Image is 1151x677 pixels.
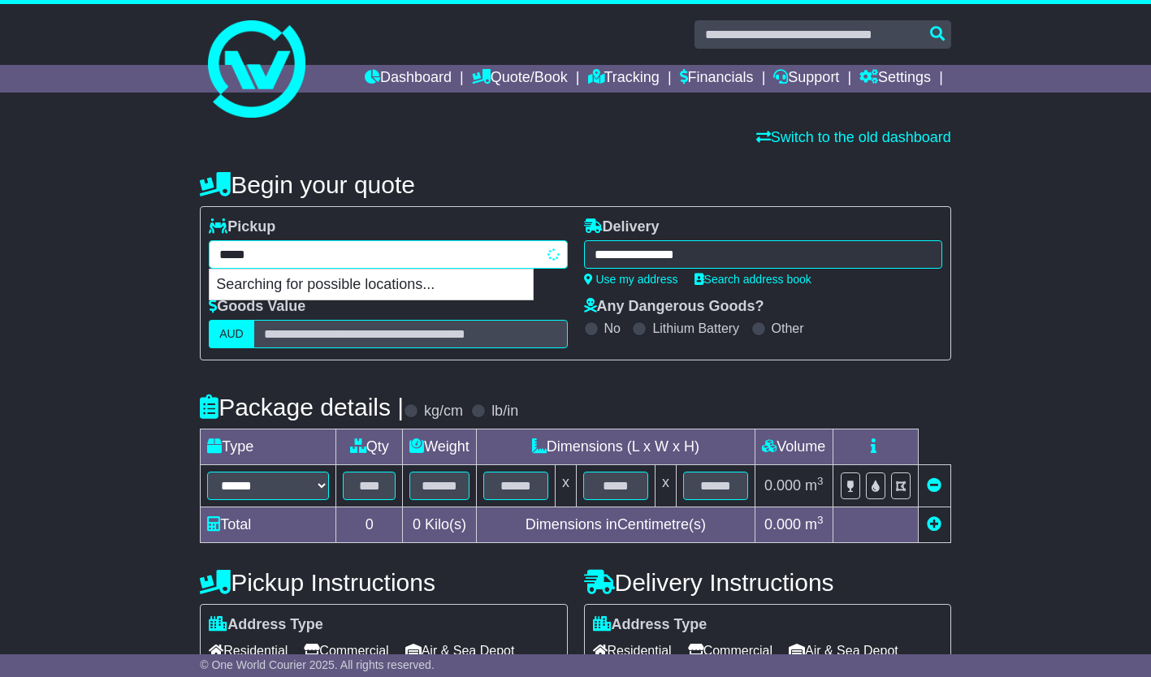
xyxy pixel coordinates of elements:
[210,270,533,300] p: Searching for possible locations...
[200,394,404,420] h4: Package details |
[209,298,305,316] label: Goods Value
[405,638,515,663] span: Air & Sea Depot
[805,516,824,533] span: m
[584,298,764,316] label: Any Dangerous Goods?
[756,129,951,145] a: Switch to the old dashboard
[694,273,811,286] a: Search address book
[209,320,254,348] label: AUD
[859,65,931,93] a: Settings
[424,403,463,420] label: kg/cm
[209,218,275,236] label: Pickup
[764,477,801,494] span: 0.000
[593,616,707,634] label: Address Type
[584,218,660,236] label: Delivery
[773,65,839,93] a: Support
[655,465,676,507] td: x
[336,429,403,465] td: Qty
[688,638,772,663] span: Commercial
[927,516,941,533] a: Add new item
[584,569,951,596] h4: Delivery Instructions
[652,321,739,336] label: Lithium Battery
[805,477,824,494] span: m
[201,429,336,465] td: Type
[209,638,288,663] span: Residential
[476,429,755,465] td: Dimensions (L x W x H)
[755,429,833,465] td: Volume
[584,273,678,286] a: Use my address
[491,403,518,420] label: lb/in
[789,638,898,663] span: Air & Sea Depot
[200,171,951,198] h4: Begin your quote
[200,569,567,596] h4: Pickup Instructions
[200,658,435,671] span: © One World Courier 2025. All rights reserved.
[817,475,824,487] sup: 3
[365,65,452,93] a: Dashboard
[593,638,672,663] span: Residential
[201,507,336,543] td: Total
[764,516,801,533] span: 0.000
[588,65,660,93] a: Tracking
[336,507,403,543] td: 0
[772,321,804,336] label: Other
[555,465,576,507] td: x
[403,429,477,465] td: Weight
[680,65,754,93] a: Financials
[476,507,755,543] td: Dimensions in Centimetre(s)
[927,477,941,494] a: Remove this item
[403,507,477,543] td: Kilo(s)
[817,514,824,526] sup: 3
[304,638,388,663] span: Commercial
[209,240,567,269] typeahead: Please provide city
[472,65,568,93] a: Quote/Book
[413,516,421,533] span: 0
[604,321,621,336] label: No
[209,616,323,634] label: Address Type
